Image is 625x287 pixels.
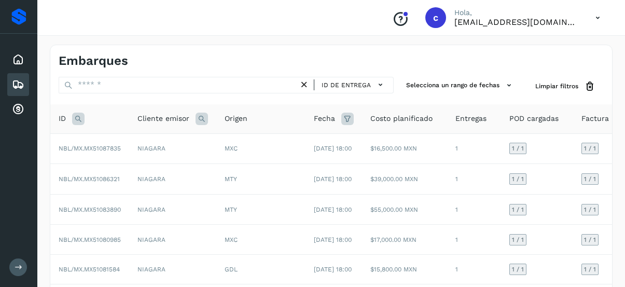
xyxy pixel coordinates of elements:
td: $17,000.00 MXN [362,225,447,254]
span: 1 / 1 [584,266,596,272]
td: $15,800.00 MXN [362,254,447,284]
span: Entregas [455,113,487,124]
span: Limpiar filtros [535,81,578,91]
td: $55,000.00 MXN [362,194,447,225]
td: NIAGARA [129,254,216,284]
button: Selecciona un rango de fechas [402,77,519,94]
span: 1 / 1 [584,237,596,243]
span: 1 / 1 [584,176,596,182]
span: 1 / 1 [512,145,524,152]
span: MTY [225,175,237,183]
span: 1 / 1 [512,266,524,272]
td: 1 [447,133,501,164]
td: 1 [447,164,501,195]
span: Fecha [314,113,335,124]
span: [DATE] 18:00 [314,175,352,183]
span: MXC [225,145,238,152]
span: NBL/MX.MX51087835 [59,145,121,152]
span: 1 / 1 [584,145,596,152]
span: Cliente emisor [137,113,189,124]
div: Embarques [7,73,29,96]
p: Hola, [454,8,579,17]
span: 1 / 1 [512,176,524,182]
span: NBL/MX.MX51083890 [59,206,121,213]
span: ID de entrega [322,80,371,90]
span: GDL [225,266,238,273]
span: ID [59,113,66,124]
span: MTY [225,206,237,213]
span: 1 / 1 [584,207,596,213]
td: 1 [447,225,501,254]
td: NIAGARA [129,133,216,164]
span: NBL/MX.MX51080985 [59,236,121,243]
td: NIAGARA [129,225,216,254]
button: Limpiar filtros [527,77,604,96]
td: $39,000.00 MXN [362,164,447,195]
h4: Embarques [59,53,128,69]
td: NIAGARA [129,194,216,225]
span: Factura [581,113,609,124]
span: [DATE] 18:00 [314,145,352,152]
span: [DATE] 18:00 [314,236,352,243]
span: NBL/MX.MX51086321 [59,175,120,183]
span: MXC [225,236,238,243]
span: NBL/MX.MX51081584 [59,266,120,273]
div: Inicio [7,48,29,71]
span: [DATE] 18:00 [314,206,352,213]
td: 1 [447,194,501,225]
span: 1 / 1 [512,207,524,213]
td: $16,500.00 MXN [362,133,447,164]
span: 1 / 1 [512,237,524,243]
td: 1 [447,254,501,284]
td: NIAGARA [129,164,216,195]
button: ID de entrega [318,77,389,92]
span: Origen [225,113,247,124]
p: cobranza1@tmartin.mx [454,17,579,27]
span: Costo planificado [370,113,433,124]
div: Cuentas por cobrar [7,98,29,121]
span: [DATE] 18:00 [314,266,352,273]
span: POD cargadas [509,113,559,124]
